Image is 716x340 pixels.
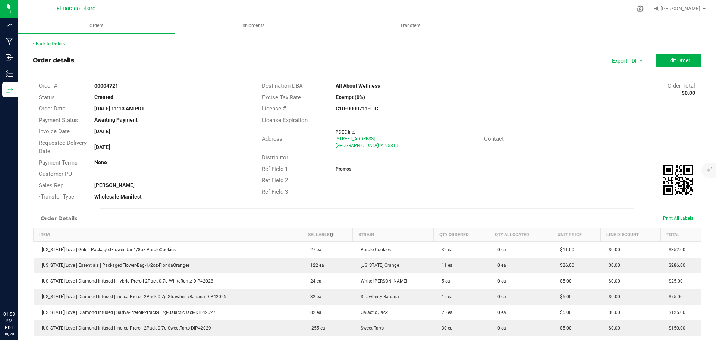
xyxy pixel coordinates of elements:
th: Line Discount [600,228,660,241]
th: Item [34,228,302,241]
li: Export PDF [604,54,649,67]
strong: Created [94,94,113,100]
span: $11.00 [556,247,574,252]
span: $0.00 [605,247,620,252]
span: Shipments [232,22,275,29]
span: Order Total [668,82,695,89]
span: $5.00 [556,294,572,299]
span: Destination DBA [262,82,303,89]
span: 0 ea [494,325,506,331]
span: Galactic Jack [357,310,388,315]
strong: Exempt (0%) [336,94,365,100]
strong: $0.00 [682,90,695,96]
span: [US_STATE] Love | Diamond Infused | Indica-Preroll-2Pack-0.7g-StrawberryBanana-DIP42026 [38,294,226,299]
span: 15 ea [438,294,453,299]
span: Customer PO [39,171,72,177]
strong: All About Wellness [336,83,380,89]
span: $5.00 [556,310,572,315]
strong: [DATE] [94,128,110,134]
p: 01:53 PM PDT [3,311,15,331]
span: Strawberry Banana [357,294,399,299]
span: 5 ea [438,278,450,284]
span: 32 ea [307,294,321,299]
span: Edit Order [667,57,690,63]
a: Back to Orders [33,41,65,46]
span: Requested Delivery Date [39,140,87,155]
span: 25 ea [438,310,453,315]
span: Contact [484,135,504,142]
span: 0 ea [494,294,506,299]
span: Sweet Tarts [357,325,384,331]
span: Ref Field 2 [262,177,288,184]
span: [US_STATE] Love | Essentials | PackagedFlower-Bag-1/2oz-FloridaOranges [38,263,190,268]
span: Ref Field 1 [262,166,288,172]
strong: [PERSON_NAME] [94,182,135,188]
th: Qty Allocated [489,228,552,241]
inline-svg: Outbound [6,86,13,93]
span: 24 ea [307,278,321,284]
span: Purple Cookies [357,247,391,252]
span: Invoice Date [39,128,70,135]
span: Address [262,135,282,142]
span: $5.00 [556,325,572,331]
span: Payment Status [39,117,78,124]
inline-svg: Analytics [6,22,13,29]
strong: C10-0000711-LIC [336,106,378,112]
span: [US_STATE] Love | Diamond Infused | Sativa-Preroll-2Pack-0.7g-GalacticJack-DIP42027 [38,310,216,315]
span: Hi, [PERSON_NAME]! [653,6,702,12]
a: Orders [18,18,175,34]
inline-svg: Manufacturing [6,38,13,45]
span: $0.00 [605,294,620,299]
span: 95811 [385,143,398,148]
span: Payment Terms [39,159,78,166]
div: Manage settings [635,5,645,12]
span: CA [378,143,384,148]
span: $25.00 [665,278,683,284]
strong: 00004721 [94,83,118,89]
span: $150.00 [665,325,685,331]
span: License Expiration [262,117,308,124]
span: $286.00 [665,263,685,268]
strong: Wholesale Manifest [94,194,142,200]
span: White [PERSON_NAME] [357,278,407,284]
span: [GEOGRAPHIC_DATA] [336,143,379,148]
span: $75.00 [665,294,683,299]
qrcode: 00004721 [663,165,693,195]
span: $0.00 [605,263,620,268]
span: Excise Tax Rate [262,94,301,101]
span: Status [39,94,55,101]
span: 0 ea [494,263,506,268]
span: Print All Labels [663,216,693,221]
span: $125.00 [665,310,685,315]
span: -255 ea [307,325,325,331]
span: [US_STATE] Love | Diamond Infused | Hybrid-Preroll-2Pack-0.7g-WhiteRuntz-DIP42028 [38,278,213,284]
span: 30 ea [438,325,453,331]
div: Order details [33,56,74,65]
span: Orders [79,22,114,29]
span: [US_STATE] Love | Gold | PackagedFlower-Jar-1/8oz-PurpleCookies [38,247,176,252]
span: , [377,143,378,148]
strong: [DATE] 11:13 AM PDT [94,106,145,112]
span: [STREET_ADDRESS] [336,136,375,141]
inline-svg: Inbound [6,54,13,61]
span: 27 ea [307,247,321,252]
th: Unit Price [552,228,601,241]
span: $0.00 [605,310,620,315]
span: 32 ea [438,247,453,252]
span: 11 ea [438,263,453,268]
strong: Awaiting Payment [94,117,138,123]
span: 0 ea [494,247,506,252]
span: Distributor [262,154,288,161]
span: [US_STATE] Orange [357,263,399,268]
span: Order # [39,82,57,89]
span: $352.00 [665,247,685,252]
span: [US_STATE] Love | Diamond Infused | Indica-Preroll-2Pack-0.7g-SweetTarts-DIP42029 [38,325,211,331]
th: Strain [352,228,433,241]
span: 122 ea [307,263,324,268]
th: Total [660,228,701,241]
strong: None [94,159,107,165]
span: 82 ea [307,310,321,315]
span: $0.00 [605,325,620,331]
span: Sales Rep [39,182,63,189]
